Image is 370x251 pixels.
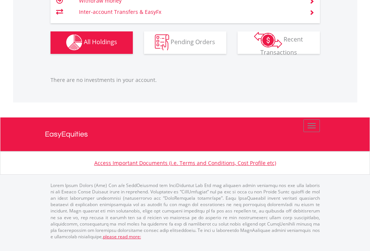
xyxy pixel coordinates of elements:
img: holdings-wht.png [66,34,82,50]
p: Lorem Ipsum Dolors (Ame) Con a/e SeddOeiusmod tem InciDiduntut Lab Etd mag aliquaen admin veniamq... [51,182,320,240]
img: pending_instructions-wht.png [155,34,169,50]
button: All Holdings [51,31,133,54]
span: Pending Orders [171,38,215,46]
td: Inter-account Transfers & EasyFx [79,6,300,18]
a: please read more: [103,233,141,240]
span: All Holdings [84,38,117,46]
a: EasyEquities [45,117,325,151]
button: Pending Orders [144,31,226,54]
img: transactions-zar-wht.png [254,32,282,48]
a: Access Important Documents (i.e. Terms and Conditions, Cost Profile etc) [94,159,276,166]
span: Recent Transactions [260,35,303,56]
p: There are no investments in your account. [51,76,320,84]
button: Recent Transactions [238,31,320,54]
